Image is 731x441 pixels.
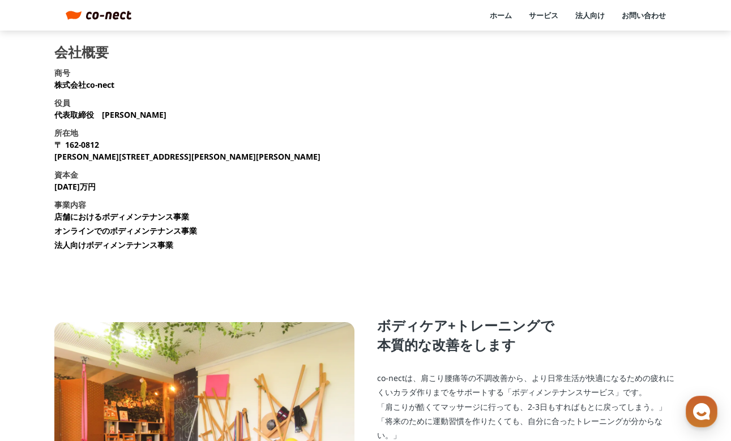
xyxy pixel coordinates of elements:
h3: 資本金 [54,169,78,181]
p: 株式会社co-nect [54,79,114,91]
h3: 商号 [54,67,70,79]
a: ホーム [490,10,512,20]
p: [DATE]万円 [54,181,96,192]
a: 法人向け [575,10,605,20]
a: サービス [529,10,558,20]
a: お問い合わせ [622,10,666,20]
li: 店舗におけるボディメンテナンス事業 [54,211,189,222]
li: オンラインでのボディメンテナンス事業 [54,225,197,237]
p: 代表取締役 [PERSON_NAME] [54,109,166,121]
h2: 会社概要 [54,45,109,59]
p: 〒 162-0812 [PERSON_NAME][STREET_ADDRESS][PERSON_NAME][PERSON_NAME] [54,139,320,162]
li: 法人向けボディメンテナンス事業 [54,239,173,251]
h3: 所在地 [54,127,78,139]
p: ボディケア+トレーニングで 本質的な改善をします [377,316,677,354]
h3: 事業内容 [54,199,86,211]
h3: 役員 [54,97,70,109]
